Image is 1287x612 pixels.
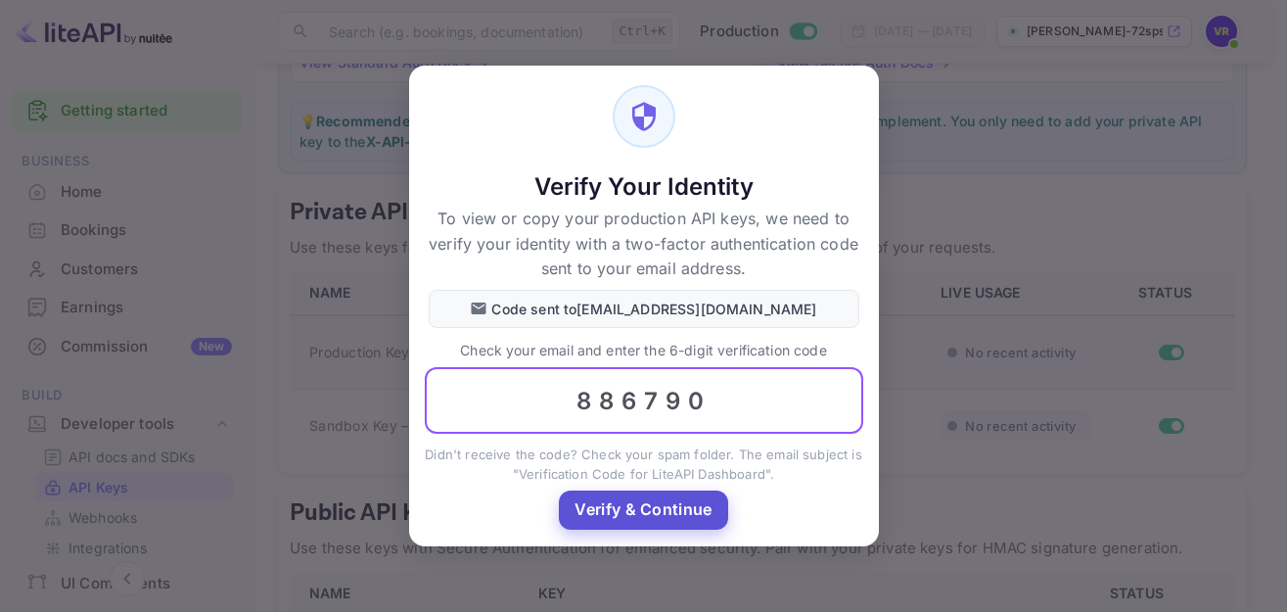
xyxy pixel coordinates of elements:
[429,171,859,203] h5: Verify Your Identity
[559,491,727,529] button: Verify & Continue
[425,340,863,360] p: Check your email and enter the 6-digit verification code
[425,446,863,484] p: Didn't receive the code? Check your spam folder. The email subject is "Verification Code for Lite...
[425,368,863,435] input: 000000
[429,207,859,282] p: To view or copy your production API keys, we need to verify your identity with a two-factor authe...
[491,299,816,319] p: Code sent to [EMAIL_ADDRESS][DOMAIN_NAME]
